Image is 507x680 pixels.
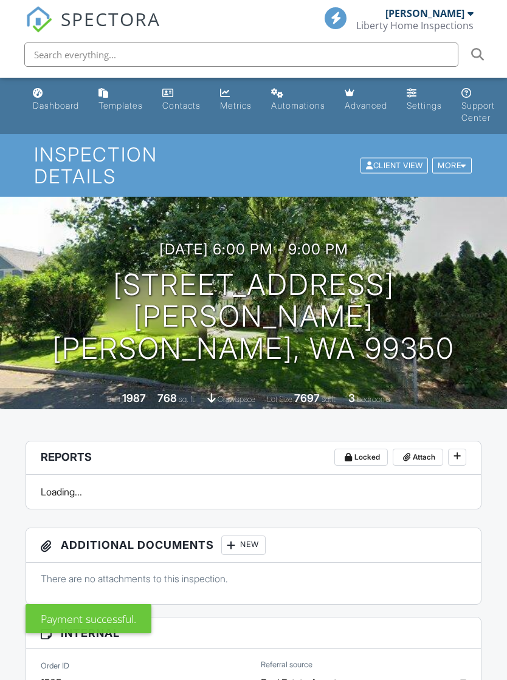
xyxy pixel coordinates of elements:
[271,100,325,110] div: Automations
[61,6,160,32] span: SPECTORA
[340,83,392,117] a: Advanced
[26,617,481,649] h3: Internal
[19,269,488,365] h1: [STREET_ADDRESS][PERSON_NAME] [PERSON_NAME], WA 99350
[402,83,447,117] a: Settings
[26,16,160,42] a: SPECTORA
[157,392,177,404] div: 768
[218,395,255,404] span: crawlspace
[162,100,201,110] div: Contacts
[461,100,495,123] div: Support Center
[159,241,348,257] h3: [DATE] 6:00 pm - 9:00 pm
[221,535,266,555] div: New
[385,7,464,19] div: [PERSON_NAME]
[261,659,312,670] label: Referral source
[357,395,390,404] span: bedrooms
[34,144,473,186] h1: Inspection Details
[294,392,320,404] div: 7697
[266,83,330,117] a: Automations (Basic)
[345,100,387,110] div: Advanced
[107,395,120,404] span: Built
[41,572,467,585] p: There are no attachments to this inspection.
[98,100,143,110] div: Templates
[179,395,196,404] span: sq. ft.
[348,392,355,404] div: 3
[267,395,292,404] span: Lot Size
[28,83,84,117] a: Dashboard
[215,83,257,117] a: Metrics
[26,528,481,563] h3: Additional Documents
[407,100,442,110] div: Settings
[94,83,148,117] a: Templates
[26,6,52,33] img: The Best Home Inspection Software - Spectora
[432,157,472,174] div: More
[457,83,500,129] a: Support Center
[122,392,146,404] div: 1987
[356,19,474,32] div: Liberty Home Inspections
[24,42,458,67] input: Search everything...
[322,395,337,404] span: sq.ft.
[157,83,205,117] a: Contacts
[41,661,69,671] label: Order ID
[360,157,428,174] div: Client View
[33,100,79,110] div: Dashboard
[359,160,431,169] a: Client View
[220,100,252,110] div: Metrics
[26,604,151,633] div: Payment successful.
